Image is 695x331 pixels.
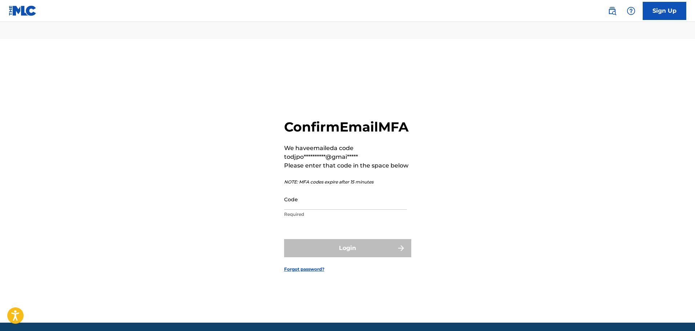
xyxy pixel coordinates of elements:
[284,266,324,273] a: Forgot password?
[627,7,635,15] img: help
[643,2,686,20] a: Sign Up
[284,119,411,135] h2: Confirm Email MFA
[284,161,411,170] p: Please enter that code in the space below
[284,179,411,185] p: NOTE: MFA codes expire after 15 minutes
[605,4,619,18] a: Public Search
[624,4,638,18] div: Help
[284,211,407,218] p: Required
[608,7,617,15] img: search
[9,5,37,16] img: MLC Logo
